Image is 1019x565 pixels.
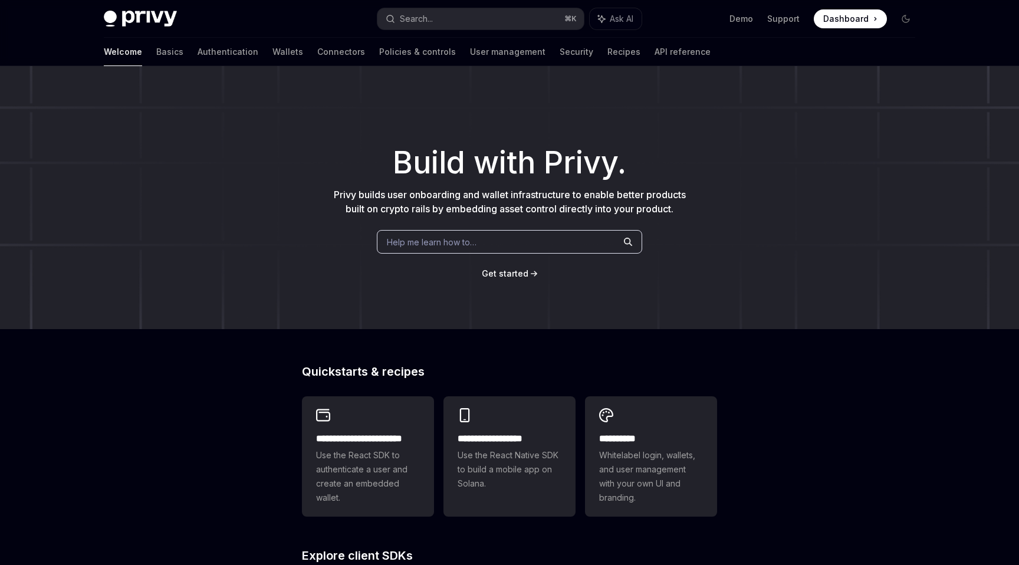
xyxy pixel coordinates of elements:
[302,366,425,377] span: Quickstarts & recipes
[655,38,711,66] a: API reference
[564,14,577,24] span: ⌘ K
[560,38,593,66] a: Security
[379,38,456,66] a: Policies & controls
[590,8,642,29] button: Ask AI
[316,448,420,505] span: Use the React SDK to authenticate a user and create an embedded wallet.
[104,38,142,66] a: Welcome
[377,8,584,29] button: Search...⌘K
[458,448,561,491] span: Use the React Native SDK to build a mobile app on Solana.
[387,236,476,248] span: Help me learn how to…
[302,550,413,561] span: Explore client SDKs
[767,13,800,25] a: Support
[156,38,183,66] a: Basics
[607,38,640,66] a: Recipes
[334,189,686,215] span: Privy builds user onboarding and wallet infrastructure to enable better products built on crypto ...
[896,9,915,28] button: Toggle dark mode
[400,12,433,26] div: Search...
[482,268,528,278] span: Get started
[482,268,528,280] a: Get started
[729,13,753,25] a: Demo
[610,13,633,25] span: Ask AI
[198,38,258,66] a: Authentication
[585,396,717,517] a: **** *****Whitelabel login, wallets, and user management with your own UI and branding.
[443,396,576,517] a: **** **** **** ***Use the React Native SDK to build a mobile app on Solana.
[823,13,869,25] span: Dashboard
[104,11,177,27] img: dark logo
[470,38,545,66] a: User management
[599,448,703,505] span: Whitelabel login, wallets, and user management with your own UI and branding.
[317,38,365,66] a: Connectors
[814,9,887,28] a: Dashboard
[272,38,303,66] a: Wallets
[393,152,626,173] span: Build with Privy.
